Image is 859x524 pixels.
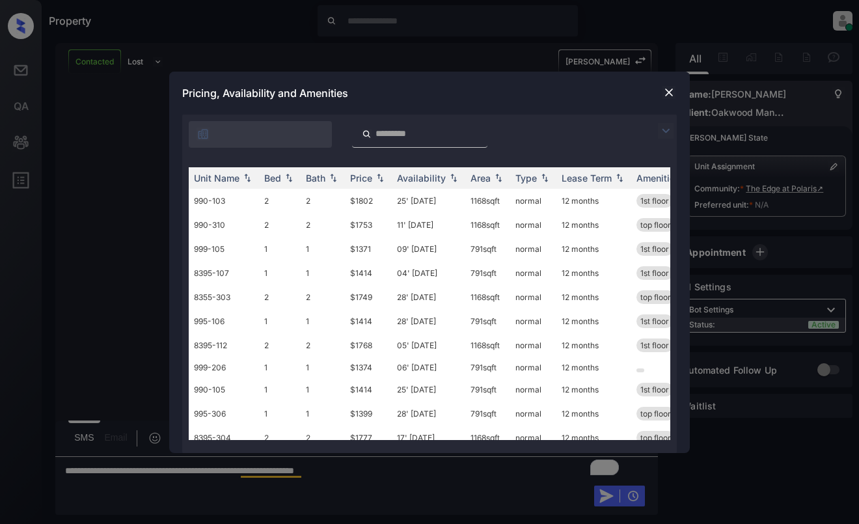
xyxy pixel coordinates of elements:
td: 8395-107 [189,261,259,285]
td: normal [510,285,556,309]
td: 1 [259,378,301,402]
div: Pricing, Availability and Amenities [169,72,690,115]
div: Unit Name [194,172,239,184]
td: 791 sqft [465,261,510,285]
td: 999-206 [189,357,259,378]
td: normal [510,237,556,261]
td: 04' [DATE] [392,261,465,285]
img: close [662,86,675,99]
td: $1749 [345,285,392,309]
td: 1168 sqft [465,189,510,213]
img: icon-zuma [197,128,210,141]
td: 2 [259,189,301,213]
span: 1st floor [640,316,669,326]
td: 2 [301,426,345,450]
td: 12 months [556,378,631,402]
td: 12 months [556,309,631,333]
td: 2 [259,285,301,309]
div: Area [470,172,491,184]
td: $1371 [345,237,392,261]
td: 791 sqft [465,378,510,402]
td: $1753 [345,213,392,237]
td: 999-105 [189,237,259,261]
td: $1374 [345,357,392,378]
div: Type [515,172,537,184]
td: 8355-303 [189,285,259,309]
img: sorting [282,173,295,182]
td: 1 [301,309,345,333]
td: 990-310 [189,213,259,237]
td: 2 [301,285,345,309]
td: 25' [DATE] [392,189,465,213]
td: 06' [DATE] [392,357,465,378]
td: normal [510,402,556,426]
td: 05' [DATE] [392,333,465,357]
img: sorting [241,173,254,182]
td: 12 months [556,189,631,213]
td: 1 [301,357,345,378]
span: 1st floor [640,196,669,206]
td: 25' [DATE] [392,378,465,402]
td: 12 months [556,402,631,426]
img: sorting [447,173,460,182]
img: icon-zuma [362,128,372,140]
span: top floor [640,433,671,443]
td: normal [510,189,556,213]
span: top floor [640,220,671,230]
td: normal [510,333,556,357]
td: 12 months [556,357,631,378]
td: 8395-304 [189,426,259,450]
div: Amenities [636,172,680,184]
td: 995-106 [189,309,259,333]
div: Bath [306,172,325,184]
img: sorting [374,173,387,182]
div: Lease Term [562,172,612,184]
td: normal [510,213,556,237]
img: sorting [613,173,626,182]
span: top floor [640,292,671,302]
img: sorting [538,173,551,182]
span: 1st floor [640,244,669,254]
td: 1 [259,357,301,378]
div: Bed [264,172,281,184]
td: 1 [301,261,345,285]
td: 28' [DATE] [392,402,465,426]
td: 1 [259,309,301,333]
td: 12 months [556,285,631,309]
img: sorting [492,173,505,182]
div: Price [350,172,372,184]
td: 8395-112 [189,333,259,357]
td: normal [510,426,556,450]
td: $1768 [345,333,392,357]
td: $1399 [345,402,392,426]
td: 1 [301,237,345,261]
td: $1414 [345,378,392,402]
span: 1st floor [640,385,669,394]
td: normal [510,309,556,333]
td: 2 [301,189,345,213]
td: normal [510,261,556,285]
td: 12 months [556,261,631,285]
td: 1168 sqft [465,333,510,357]
td: $1802 [345,189,392,213]
td: 2 [259,426,301,450]
img: icon-zuma [658,123,674,139]
td: 12 months [556,426,631,450]
td: $1414 [345,261,392,285]
td: 1 [259,237,301,261]
td: 28' [DATE] [392,285,465,309]
td: 990-103 [189,189,259,213]
td: 1168 sqft [465,285,510,309]
td: 09' [DATE] [392,237,465,261]
td: 1 [259,261,301,285]
td: 1 [259,402,301,426]
td: 2 [301,333,345,357]
td: 995-306 [189,402,259,426]
td: 791 sqft [465,237,510,261]
td: 791 sqft [465,402,510,426]
td: 17' [DATE] [392,426,465,450]
span: 1st floor [640,268,669,278]
td: 791 sqft [465,309,510,333]
td: $1414 [345,309,392,333]
td: 791 sqft [465,357,510,378]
